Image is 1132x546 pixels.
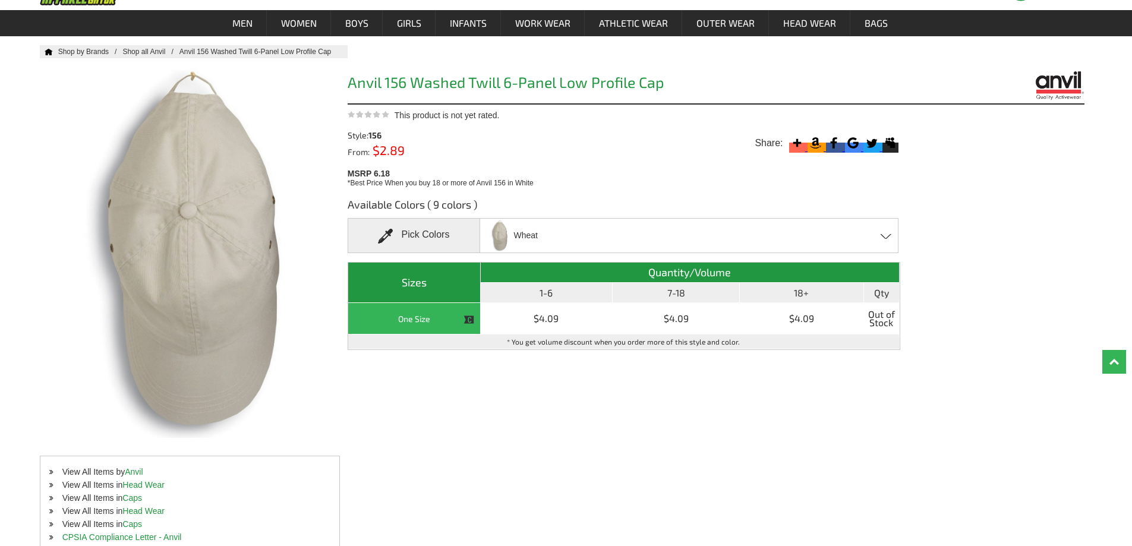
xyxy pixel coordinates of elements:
[122,48,179,56] a: Shop all Anvil
[613,283,739,303] th: 7-18
[395,111,500,120] span: This product is not yet rated.
[40,48,53,55] a: Home
[40,465,339,478] li: View All Items by
[770,10,850,36] a: Head Wear
[487,220,512,251] img: anvil_156_wheat.jpg
[1102,350,1126,374] a: Top
[267,10,330,36] a: Women
[348,197,900,218] h3: Available Colors ( 9 colors )
[348,303,481,334] th: One Size
[348,131,487,140] div: Style:
[755,137,783,149] span: Share:
[436,10,500,36] a: Infants
[585,10,682,36] a: Athletic Wear
[348,179,534,187] span: *Best Price When you buy 18 or more of Anvil 156 in White
[740,303,864,334] td: $4.09
[513,225,537,246] span: Wheat
[502,10,584,36] a: Work Wear
[332,10,382,36] a: Boys
[851,10,901,36] a: Bags
[122,506,165,516] a: Head Wear
[348,218,480,253] div: Pick Colors
[348,263,481,303] th: Sizes
[613,303,739,334] td: $4.09
[808,135,824,151] svg: Amazon
[40,517,339,531] li: View All Items in
[863,135,879,151] svg: Twitter
[370,143,405,157] span: $2.89
[122,493,142,503] a: Caps
[40,491,339,504] li: View All Items in
[481,283,613,303] th: 1-6
[348,166,906,188] div: MSRP 6.18
[789,135,805,151] svg: More
[864,283,900,303] th: Qty
[740,283,864,303] th: 18+
[348,111,389,118] img: This product is not yet rated.
[40,478,339,491] li: View All Items in
[882,135,898,151] svg: Myspace
[122,480,165,490] a: Head Wear
[867,306,896,331] span: Out of Stock
[122,519,142,529] a: Caps
[481,303,613,334] td: $4.09
[62,532,182,542] a: CPSIA Compliance Letter - Anvil
[683,10,768,36] a: Outer Wear
[368,130,381,140] span: 156
[383,10,435,36] a: Girls
[481,263,900,283] th: Quantity/Volume
[1034,70,1084,100] img: Anvil
[125,467,143,476] a: Anvil
[179,48,343,56] a: Anvil 156 Washed Twill 6-Panel Low Profile Cap
[348,334,900,349] td: * You get volume discount when you order more of this style and color.
[845,135,861,151] svg: Google Bookmark
[348,146,487,156] div: From:
[463,314,474,325] img: This item is CLOSEOUT!
[348,75,900,93] h1: Anvil 156 Washed Twill 6-Panel Low Profile Cap
[58,48,123,56] a: Shop by Brands
[219,10,266,36] a: Men
[826,135,842,151] svg: Facebook
[40,504,339,517] li: View All Items in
